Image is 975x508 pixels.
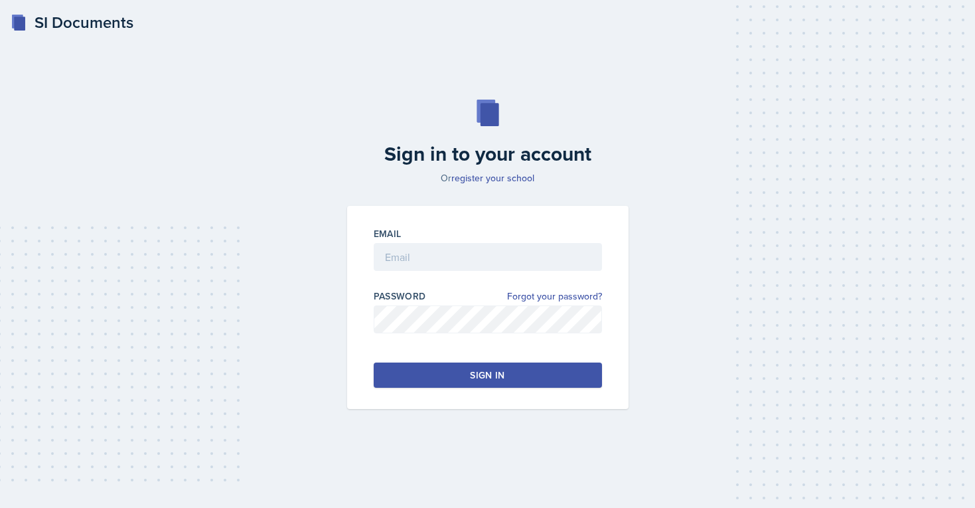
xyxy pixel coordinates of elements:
input: Email [374,243,602,271]
label: Email [374,227,402,240]
div: Sign in [470,369,504,382]
p: Or [339,171,637,185]
h2: Sign in to your account [339,142,637,166]
a: Forgot your password? [507,290,602,303]
a: SI Documents [11,11,133,35]
a: register your school [451,171,534,185]
button: Sign in [374,363,602,388]
label: Password [374,290,426,303]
